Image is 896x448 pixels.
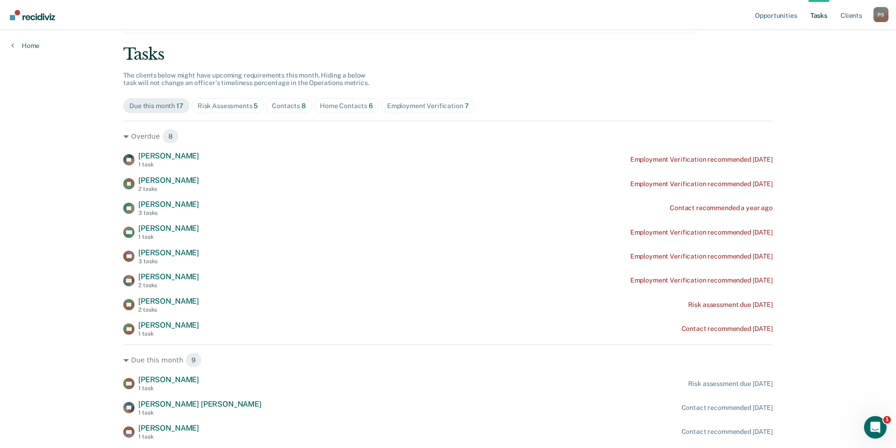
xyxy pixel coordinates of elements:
span: [PERSON_NAME] [138,424,199,432]
div: Contact recommended [DATE] [682,428,773,436]
div: Overdue 8 [123,129,773,144]
div: 1 task [138,409,262,416]
div: Risk Assessments [198,102,258,110]
span: [PERSON_NAME] [138,224,199,233]
div: P S [873,7,888,22]
div: Employment Verification recommended [DATE] [630,156,773,164]
div: Risk assessment due [DATE] [688,301,773,309]
div: Due this month [129,102,183,110]
span: [PERSON_NAME] [138,200,199,209]
span: 7 [465,102,469,110]
div: 1 task [138,385,199,392]
div: 1 task [138,234,199,240]
div: 1 task [138,161,199,168]
div: Risk assessment due [DATE] [688,380,773,388]
div: Tasks [123,45,773,64]
img: Recidiviz [10,10,55,20]
div: Employment Verification recommended [DATE] [630,180,773,188]
div: 2 tasks [138,307,199,313]
span: 8 [162,129,179,144]
span: [PERSON_NAME] [138,321,199,330]
span: [PERSON_NAME] [138,272,199,281]
span: 8 [301,102,306,110]
span: [PERSON_NAME] [138,248,199,257]
span: [PERSON_NAME] [138,151,199,160]
button: Profile dropdown button [873,7,888,22]
div: 2 tasks [138,186,199,192]
div: Home Contacts [320,102,373,110]
div: Contact recommended [DATE] [682,404,773,412]
a: Home [11,41,40,50]
div: 2 tasks [138,282,199,289]
span: [PERSON_NAME] [PERSON_NAME] [138,400,262,409]
span: 9 [185,353,202,368]
span: The clients below might have upcoming requirements this month. Hiding a below task will not chang... [123,71,369,87]
div: 1 task [138,330,199,337]
div: Employment Verification recommended [DATE] [630,252,773,260]
span: [PERSON_NAME] [138,176,199,185]
span: [PERSON_NAME] [138,297,199,306]
span: 5 [254,102,258,110]
div: Employment Verification recommended [DATE] [630,228,773,236]
span: 1 [883,416,891,424]
div: Contact recommended a year ago [670,204,773,212]
div: Due this month 9 [123,353,773,368]
span: 6 [369,102,373,110]
div: 3 tasks [138,210,199,216]
div: Employment Verification recommended [DATE] [630,276,773,284]
div: Contact recommended [DATE] [682,325,773,333]
div: 1 task [138,433,199,440]
div: Contacts [272,102,306,110]
div: Employment Verification [387,102,469,110]
span: 17 [176,102,183,110]
span: [PERSON_NAME] [138,375,199,384]
div: 3 tasks [138,258,199,265]
iframe: Intercom live chat [864,416,887,439]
